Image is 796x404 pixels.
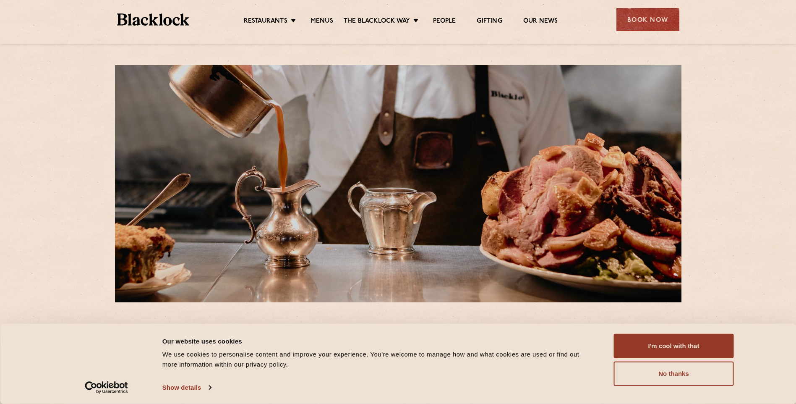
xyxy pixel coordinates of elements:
[311,17,333,26] a: Menus
[344,17,410,26] a: The Blacklock Way
[117,13,190,26] img: BL_Textured_Logo-footer-cropped.svg
[614,334,734,358] button: I'm cool with that
[433,17,456,26] a: People
[616,8,679,31] div: Book Now
[614,362,734,386] button: No thanks
[70,381,143,394] a: Usercentrics Cookiebot - opens in a new window
[244,17,287,26] a: Restaurants
[477,17,502,26] a: Gifting
[162,336,595,346] div: Our website uses cookies
[162,381,211,394] a: Show details
[162,349,595,370] div: We use cookies to personalise content and improve your experience. You're welcome to manage how a...
[523,17,558,26] a: Our News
